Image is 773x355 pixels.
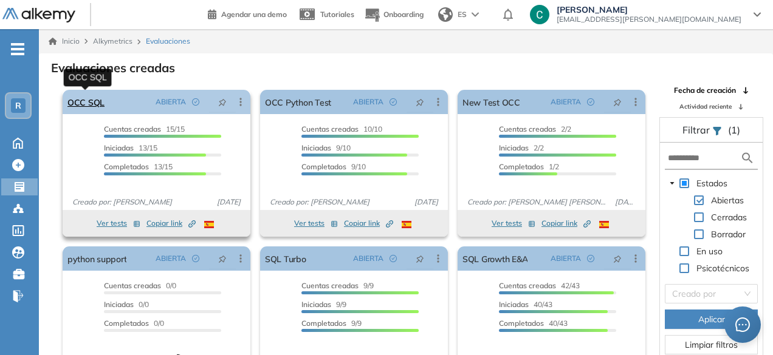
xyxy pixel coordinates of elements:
span: 40/43 [499,319,568,328]
span: Creado por: [PERSON_NAME] [PERSON_NAME] [462,197,610,208]
a: New Test OCC [462,90,520,114]
span: ABIERTA [551,96,581,107]
span: 0/0 [104,300,149,309]
img: ESP [599,221,609,228]
a: OCC SQL [67,90,105,114]
span: Onboarding [383,10,424,19]
span: 9/10 [301,143,351,152]
span: Completados [301,162,346,171]
span: 0/0 [104,281,176,290]
button: pushpin [604,249,631,268]
button: Limpiar filtros [665,335,758,354]
span: Borrador [709,227,748,242]
span: R [15,101,21,110]
span: Creado por: [PERSON_NAME] [265,197,374,208]
h3: Evaluaciones creadas [51,61,175,75]
span: Limpiar filtros [685,338,738,351]
span: 0/0 [104,319,164,328]
span: [DATE] [410,197,443,208]
span: Psicotécnicos [696,263,749,274]
span: Cuentas creadas [301,124,359,134]
span: Completados [104,162,149,171]
span: Cerradas [711,212,747,223]
span: check-circle [587,98,594,106]
span: 1/2 [499,162,559,171]
span: 9/10 [301,162,366,171]
span: ABIERTA [156,96,186,107]
button: pushpin [209,249,236,268]
img: search icon [740,150,755,166]
span: 15/15 [104,124,185,134]
span: Iniciadas [499,300,529,309]
span: Cuentas creadas [104,124,161,134]
img: ESP [204,221,214,228]
span: Fecha de creación [674,85,736,96]
button: Copiar link [146,216,196,231]
span: Cerradas [709,210,749,225]
span: Estados [694,176,730,191]
span: (1) [728,123,740,137]
a: SQL Growth E&A [462,246,527,271]
span: ABIERTA [156,253,186,264]
button: Ver tests [492,216,535,231]
span: 40/43 [499,300,552,309]
button: Copiar link [344,216,393,231]
a: OCC Python Test [265,90,331,114]
span: Creado por: [PERSON_NAME] [67,197,177,208]
a: SQL Turbo [265,246,306,271]
div: OCC SQL [64,69,112,86]
span: Copiar link [344,218,393,229]
button: Onboarding [364,2,424,28]
span: check-circle [192,255,199,262]
span: 13/15 [104,162,173,171]
button: Ver tests [97,216,140,231]
span: 42/43 [499,281,580,290]
span: Copiar link [541,218,591,229]
span: Copiar link [146,218,196,229]
button: pushpin [407,92,433,112]
span: Cuentas creadas [499,281,556,290]
img: world [438,7,453,22]
span: Alkymetrics [93,36,132,46]
span: Actividad reciente [679,102,732,111]
span: Completados [499,319,544,328]
a: Agendar una demo [208,6,287,21]
span: En uso [694,244,725,259]
a: Inicio [49,36,80,47]
span: [DATE] [212,197,246,208]
span: check-circle [390,255,397,262]
span: Agendar una demo [221,10,287,19]
span: Aplicar [698,313,725,326]
img: Logo [2,8,75,23]
span: Filtrar [682,124,712,136]
span: Abiertas [711,195,744,206]
span: 9/9 [301,281,374,290]
button: Copiar link [541,216,591,231]
button: Aplicar [665,309,758,329]
span: 2/2 [499,124,571,134]
span: Evaluaciones [146,36,190,47]
span: Iniciadas [301,300,331,309]
span: 10/10 [301,124,382,134]
span: Borrador [711,229,746,240]
span: Tutoriales [320,10,354,19]
span: pushpin [416,254,424,263]
span: 2/2 [499,143,544,152]
button: Ver tests [294,216,338,231]
span: pushpin [416,97,424,107]
span: ABIERTA [551,253,581,264]
span: Cuentas creadas [301,281,359,290]
span: check-circle [587,255,594,262]
span: Iniciadas [499,143,529,152]
span: [PERSON_NAME] [557,5,741,15]
span: check-circle [390,98,397,106]
span: Estados [696,178,727,189]
span: Psicotécnicos [694,261,752,276]
span: [EMAIL_ADDRESS][PERSON_NAME][DOMAIN_NAME] [557,15,741,24]
button: pushpin [407,249,433,268]
img: ESP [402,221,411,228]
span: Cuentas creadas [499,124,556,134]
span: pushpin [613,254,622,263]
span: Iniciadas [104,300,134,309]
span: message [735,317,750,332]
